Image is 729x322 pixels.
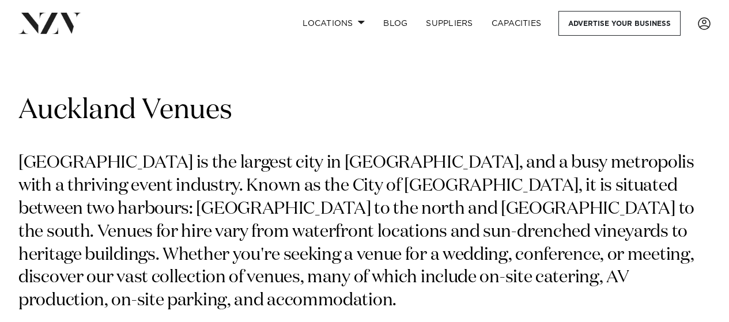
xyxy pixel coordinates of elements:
[482,11,551,36] a: Capacities
[18,152,711,313] p: [GEOGRAPHIC_DATA] is the largest city in [GEOGRAPHIC_DATA], and a busy metropolis with a thriving...
[293,11,374,36] a: Locations
[18,13,81,33] img: nzv-logo.png
[558,11,681,36] a: Advertise your business
[18,93,711,129] h1: Auckland Venues
[417,11,482,36] a: SUPPLIERS
[374,11,417,36] a: BLOG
